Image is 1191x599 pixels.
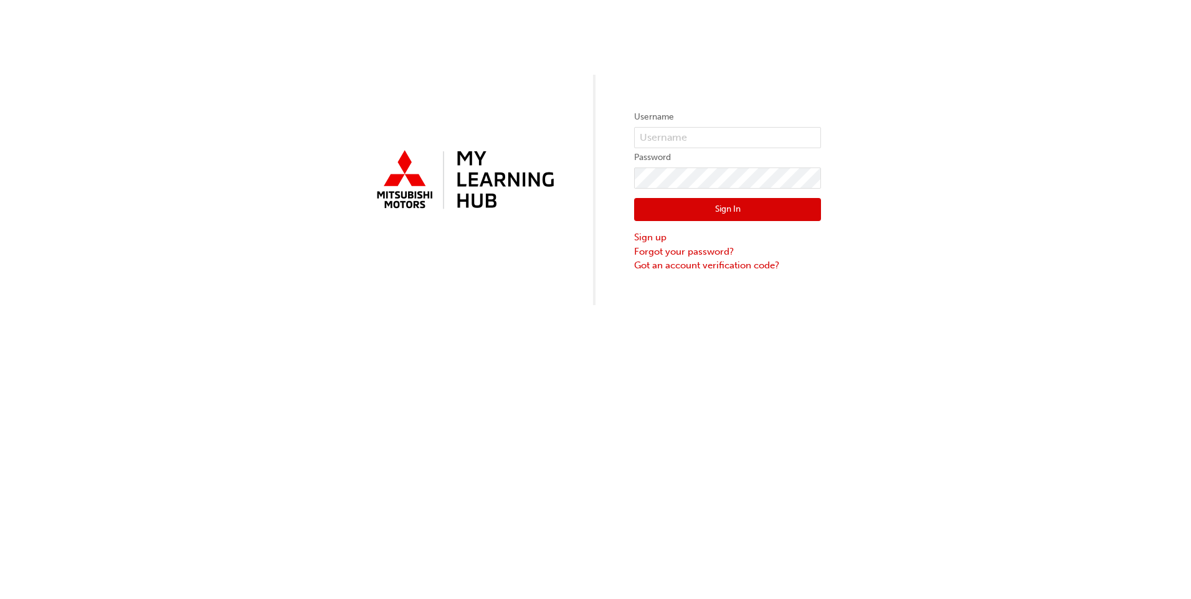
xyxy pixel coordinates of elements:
a: Got an account verification code? [634,258,821,273]
img: mmal [370,145,557,216]
button: Sign In [634,198,821,222]
label: Username [634,110,821,125]
a: Forgot your password? [634,245,821,259]
a: Sign up [634,230,821,245]
label: Password [634,150,821,165]
input: Username [634,127,821,148]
